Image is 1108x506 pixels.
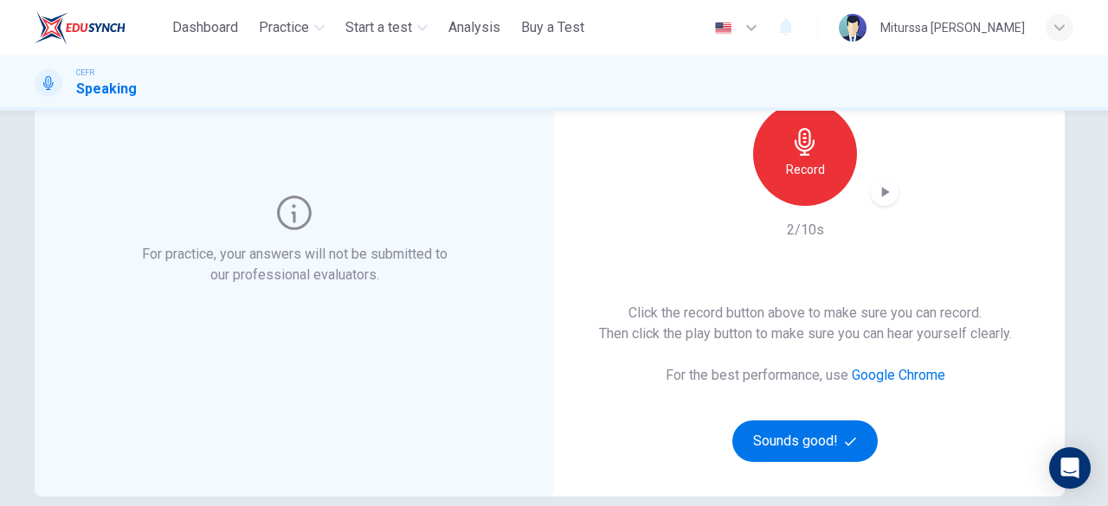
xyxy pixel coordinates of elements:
a: Google Chrome [852,367,945,383]
div: Open Intercom Messenger [1049,447,1091,489]
img: en [712,22,734,35]
h6: For practice, your answers will not be submitted to our professional evaluators. [138,244,451,285]
span: Dashboard [172,17,238,38]
div: Miturssa [PERSON_NAME] [880,17,1025,38]
button: Record [753,102,857,206]
span: CEFR [76,67,94,79]
button: Buy a Test [514,12,591,43]
button: Dashboard [165,12,245,43]
a: ELTC logo [35,10,165,45]
button: Analysis [441,12,507,43]
h6: Click the record button above to make sure you can record. Then click the play button to make sur... [599,303,1012,344]
h1: Speaking [76,79,137,99]
button: Start a test [338,12,435,43]
h6: 2/10s [787,220,824,240]
h6: For the best performance, use [666,365,945,386]
img: Profile picture [839,14,866,42]
button: Sounds good! [732,420,878,462]
button: Practice [252,12,332,43]
span: Start a test [345,17,412,38]
span: Buy a Test [521,17,584,38]
span: Practice [259,17,309,38]
h6: Record [786,159,825,180]
span: Analysis [448,17,500,38]
img: ELTC logo [35,10,126,45]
